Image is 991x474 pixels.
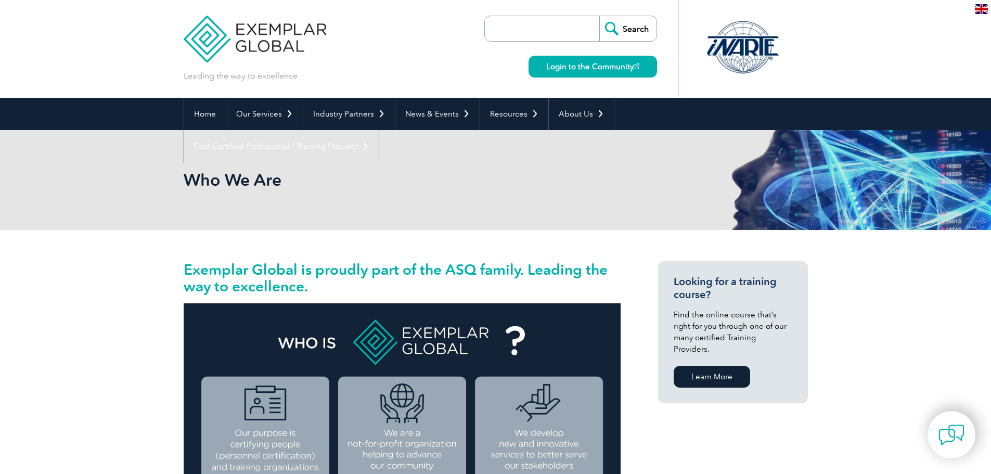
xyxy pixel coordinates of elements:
[674,366,750,388] a: Learn More
[549,98,614,130] a: About Us
[599,16,657,41] input: Search
[674,275,792,301] h3: Looking for a training course?
[184,172,621,188] h2: Who We Are
[395,98,480,130] a: News & Events
[480,98,548,130] a: Resources
[938,422,964,448] img: contact-chat.png
[529,56,657,78] a: Login to the Community
[184,130,379,162] a: Find Certified Professional / Training Provider
[634,63,639,69] img: open_square.png
[184,70,298,82] p: Leading the way to excellence
[674,309,792,355] p: Find the online course that’s right for you through one of our many certified Training Providers.
[303,98,395,130] a: Industry Partners
[226,98,303,130] a: Our Services
[184,261,621,294] h2: Exemplar Global is proudly part of the ASQ family. Leading the way to excellence.
[184,98,226,130] a: Home
[975,4,988,14] img: en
